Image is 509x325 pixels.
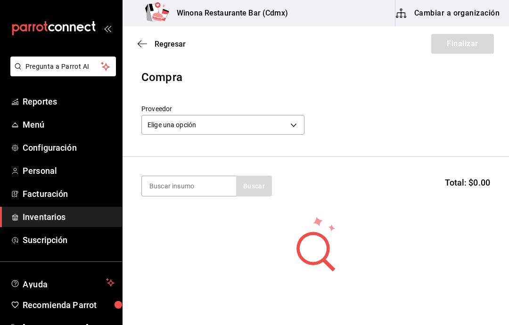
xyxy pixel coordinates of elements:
[141,115,304,135] div: Elige una opción
[23,299,115,311] span: Recomienda Parrot
[141,69,490,86] div: Compra
[445,176,490,189] span: Total: $0.00
[104,24,111,32] button: open_drawer_menu
[169,8,288,19] h3: Winona Restaurante Bar (Cdmx)
[23,234,115,246] span: Suscripción
[10,57,116,76] button: Pregunta a Parrot AI
[23,141,115,154] span: Configuración
[155,40,186,49] span: Regresar
[141,106,304,112] label: Proveedor
[23,211,115,223] span: Inventarios
[23,95,115,108] span: Reportes
[23,187,115,200] span: Facturación
[23,277,102,288] span: Ayuda
[23,118,115,131] span: Menú
[142,176,236,196] input: Buscar insumo
[138,40,186,49] button: Regresar
[23,164,115,177] span: Personal
[25,62,101,72] span: Pregunta a Parrot AI
[7,68,116,78] a: Pregunta a Parrot AI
